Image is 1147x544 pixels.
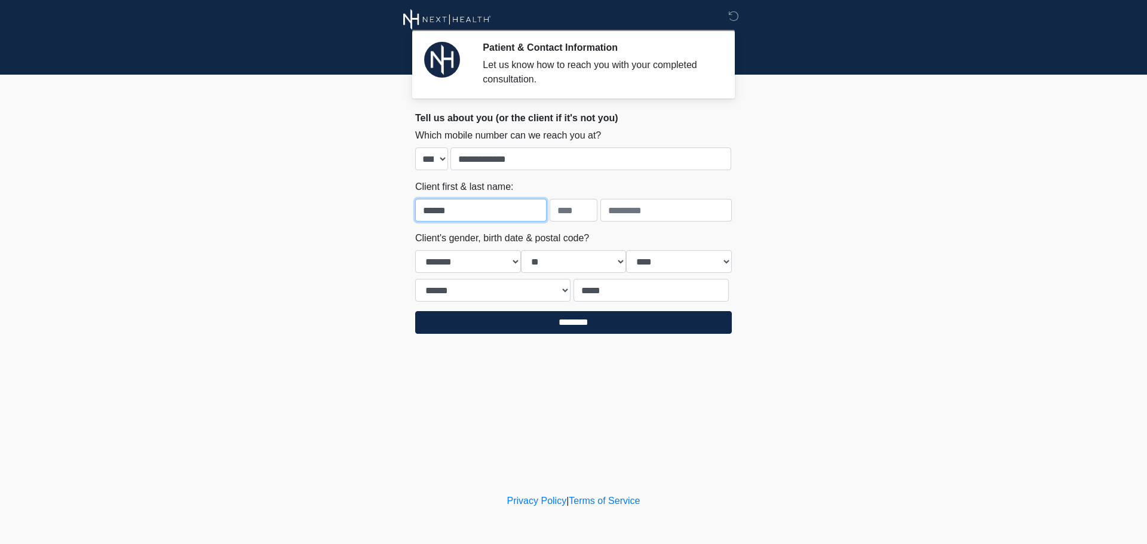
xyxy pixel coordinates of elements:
img: Next Health Wellness Logo [403,9,491,30]
h2: Tell us about you (or the client if it's not you) [415,112,732,124]
label: Client's gender, birth date & postal code? [415,231,589,245]
div: Let us know how to reach you with your completed consultation. [483,58,714,87]
img: Agent Avatar [424,42,460,78]
label: Client first & last name: [415,180,514,194]
h2: Patient & Contact Information [483,42,714,53]
a: | [566,496,569,506]
a: Privacy Policy [507,496,567,506]
a: Terms of Service [569,496,640,506]
label: Which mobile number can we reach you at? [415,128,601,143]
